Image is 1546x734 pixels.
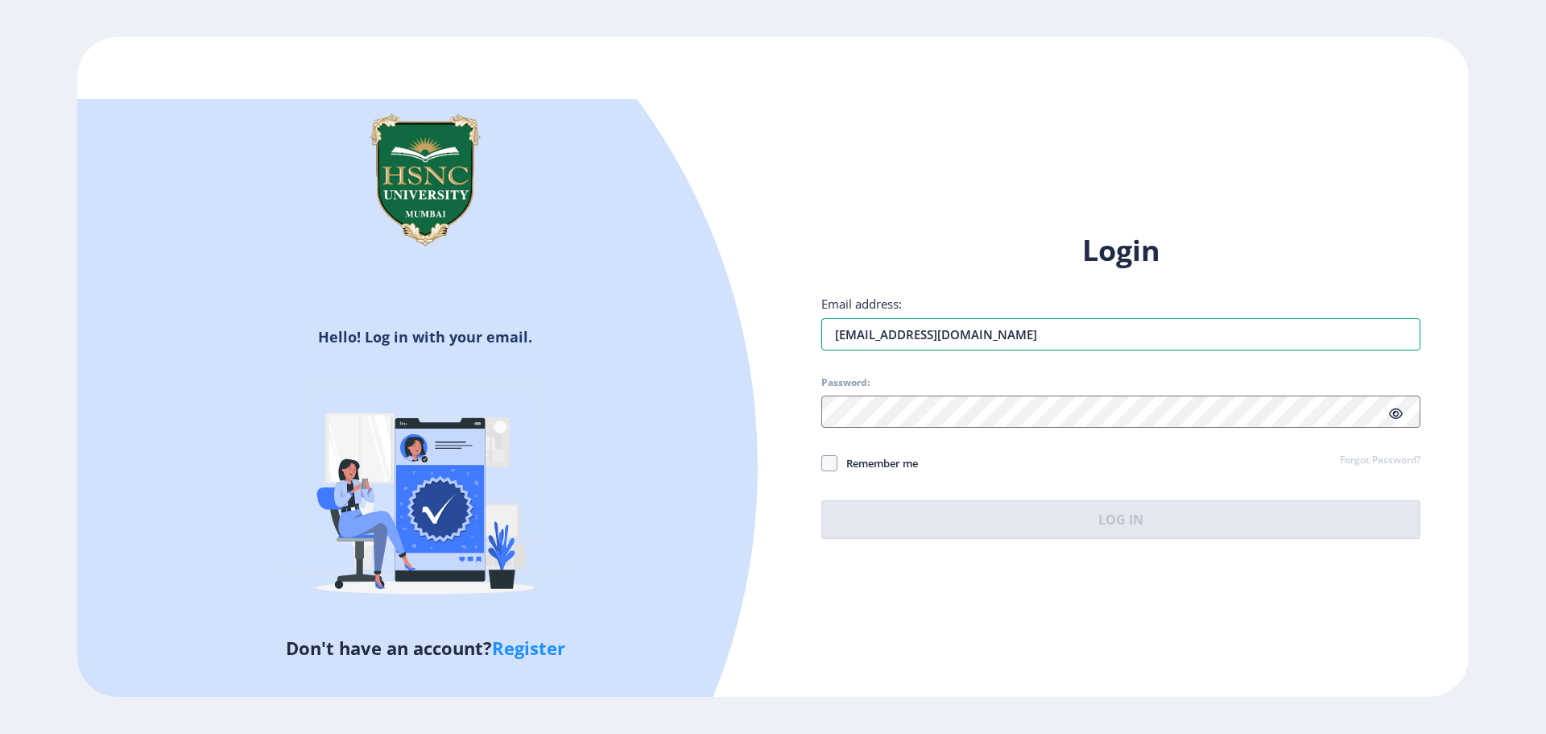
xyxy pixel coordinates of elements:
img: Verified-rafiki.svg [284,353,566,635]
a: Forgot Password? [1340,454,1420,468]
img: hsnc.png [345,99,506,260]
label: Email address: [821,296,902,312]
label: Password: [821,376,870,389]
button: Log In [821,500,1420,539]
span: Remember me [837,454,918,473]
input: Email address [821,318,1420,350]
h5: Don't have an account? [89,635,761,661]
a: Register [492,636,565,660]
h1: Login [821,231,1420,270]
